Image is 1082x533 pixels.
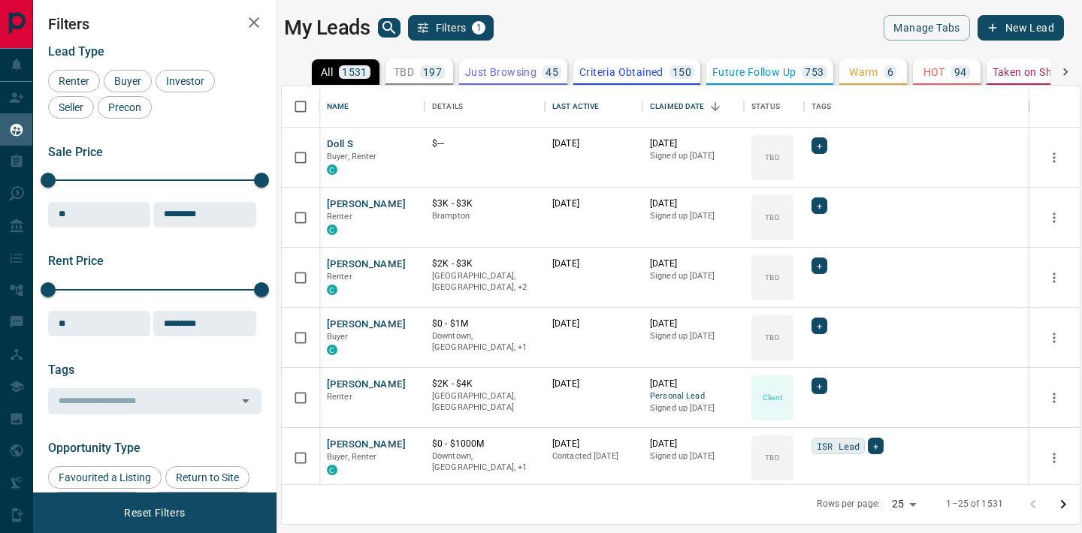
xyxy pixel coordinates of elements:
div: Favourited a Listing [48,466,162,489]
div: Renter [48,70,100,92]
p: Signed up [DATE] [650,330,736,342]
p: Just Browsing [465,67,536,77]
div: Details [432,86,463,128]
span: Renter [53,75,95,87]
p: [DATE] [650,197,736,210]
div: condos.ca [327,345,337,355]
button: Manage Tabs [884,15,969,41]
p: TBD [765,452,779,463]
span: Buyer [109,75,147,87]
p: TBD [765,152,779,163]
div: condos.ca [327,164,337,175]
div: Return to Site [165,466,249,489]
p: [DATE] [552,197,635,210]
p: TBD [765,272,779,283]
span: Renter [327,272,352,282]
p: $0 - $1000M [432,438,537,450]
p: 197 [423,67,442,77]
p: Warm [849,67,878,77]
p: $3K - $3K [432,197,537,210]
button: more [1043,266,1065,289]
button: [PERSON_NAME] [327,378,406,392]
button: [PERSON_NAME] [327,438,406,452]
div: condos.ca [327,285,337,295]
span: Personal Lead [650,390,736,403]
span: + [817,138,822,153]
button: Filters1 [408,15,494,41]
p: [DATE] [552,318,635,330]
div: Precon [98,96,152,119]
span: + [817,318,822,333]
button: Doll S [327,137,353,152]
span: Favourited a Listing [53,471,156,483]
span: Sale Price [48,145,103,159]
button: Sort [705,96,726,117]
span: Buyer [327,332,349,342]
p: Client [763,392,782,403]
p: TBD [765,332,779,343]
p: [GEOGRAPHIC_DATA], [GEOGRAPHIC_DATA] [432,390,537,414]
p: 6 [887,67,893,77]
div: + [811,378,827,394]
div: Tags [804,86,1029,128]
span: Lead Type [48,44,104,59]
div: + [868,438,884,454]
span: ISR Lead [817,438,860,453]
p: 1–25 of 1531 [946,498,1003,510]
p: Signed up [DATE] [650,210,736,222]
button: [PERSON_NAME] [327,197,406,212]
p: 150 [672,67,691,77]
p: 753 [805,67,824,77]
div: Claimed Date [650,86,705,128]
p: [DATE] [650,438,736,450]
span: Investor [161,75,210,87]
p: 1531 [342,67,367,77]
p: $2K - $4K [432,378,537,390]
div: Buyer [104,70,152,92]
span: Seller [53,101,89,113]
p: [DATE] [650,378,736,390]
div: Status [744,86,804,128]
span: Rent Price [48,254,104,268]
div: + [811,137,827,154]
p: Brampton [432,210,537,222]
div: condos.ca [327,224,337,235]
button: more [1043,146,1065,169]
p: [DATE] [650,257,736,270]
button: Go to next page [1048,489,1078,519]
p: Criteria Obtained [579,67,663,77]
div: Tags [811,86,832,128]
p: Signed up [DATE] [650,450,736,462]
span: Precon [103,101,147,113]
p: Signed up [DATE] [650,270,736,282]
span: Return to Site [171,471,244,483]
button: Open [235,390,256,411]
span: + [817,378,822,393]
div: Claimed Date [642,86,744,128]
p: Rows per page: [817,498,880,510]
p: [DATE] [552,137,635,150]
div: + [811,197,827,214]
div: Seller [48,96,94,119]
button: search button [378,18,400,38]
h1: My Leads [284,16,370,40]
div: Name [327,86,349,128]
span: + [817,198,822,213]
div: + [811,318,827,334]
span: Opportunity Type [48,441,141,455]
p: $2K - $3K [432,257,537,270]
span: 1 [473,23,484,33]
button: more [1043,447,1065,469]
p: 94 [954,67,967,77]
div: + [811,257,827,274]
p: Future Follow Up [712,67,796,77]
p: [DATE] [552,378,635,390]
button: Reset Filters [114,500,195,525]
div: Name [319,86,425,128]
div: Details [425,86,545,128]
p: [DATE] [650,318,736,330]
span: + [873,438,878,453]
p: [DATE] [650,137,736,150]
p: TBD [394,67,414,77]
p: Toronto [432,330,537,354]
